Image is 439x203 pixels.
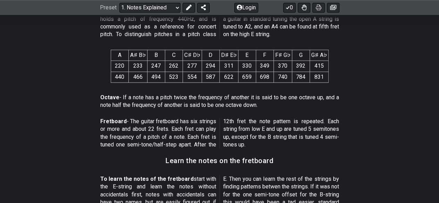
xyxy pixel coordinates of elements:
[165,71,183,82] td: 523
[219,71,238,82] td: 622
[219,61,238,71] td: 311
[298,3,310,12] button: Toggle Dexterity for all fretkits
[165,61,183,71] td: 262
[273,71,292,82] td: 740
[100,5,117,11] span: Preset
[166,157,273,164] h3: Learn the notes on the fretboard
[100,94,119,101] strong: Octave
[147,71,165,82] td: 494
[111,61,128,71] td: 220
[327,3,339,12] button: Create image
[310,50,328,60] th: G♯ A♭
[312,3,325,12] button: Print
[219,50,238,60] th: D♯ E♭
[238,50,256,60] th: E
[100,118,339,149] p: - The guitar fretboard has six strings or more and about 22 frets. Each fret can play the frequen...
[310,61,328,71] td: 415
[310,71,328,82] td: 831
[183,61,202,71] td: 277
[238,71,256,82] td: 659
[147,50,165,60] th: B
[128,71,147,82] td: 466
[111,71,128,82] td: 440
[256,71,273,82] td: 698
[100,118,127,125] strong: Fretboard
[292,50,310,60] th: G
[256,61,273,71] td: 349
[128,50,147,60] th: A♯ B♭
[111,50,128,60] th: A
[234,3,258,12] button: Login
[273,61,292,71] td: 370
[202,61,219,71] td: 294
[202,50,219,60] th: D
[273,50,292,60] th: F♯ G♭
[202,71,219,82] td: 587
[100,94,339,109] p: - If a note has a pitch twice the frequency of another it is said to be one octave up, and a note...
[238,61,256,71] td: 330
[183,71,202,82] td: 554
[165,50,183,60] th: C
[183,50,202,60] th: C♯ D♭
[283,3,296,12] button: 0
[256,50,273,60] th: F
[183,3,195,12] button: Edit Preset
[119,3,180,12] select: Preset
[147,61,165,71] td: 247
[292,71,310,82] td: 784
[128,61,147,71] td: 233
[292,61,310,71] td: 392
[197,3,210,12] button: Share Preset
[100,175,194,182] strong: To learn the notes of the fretboard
